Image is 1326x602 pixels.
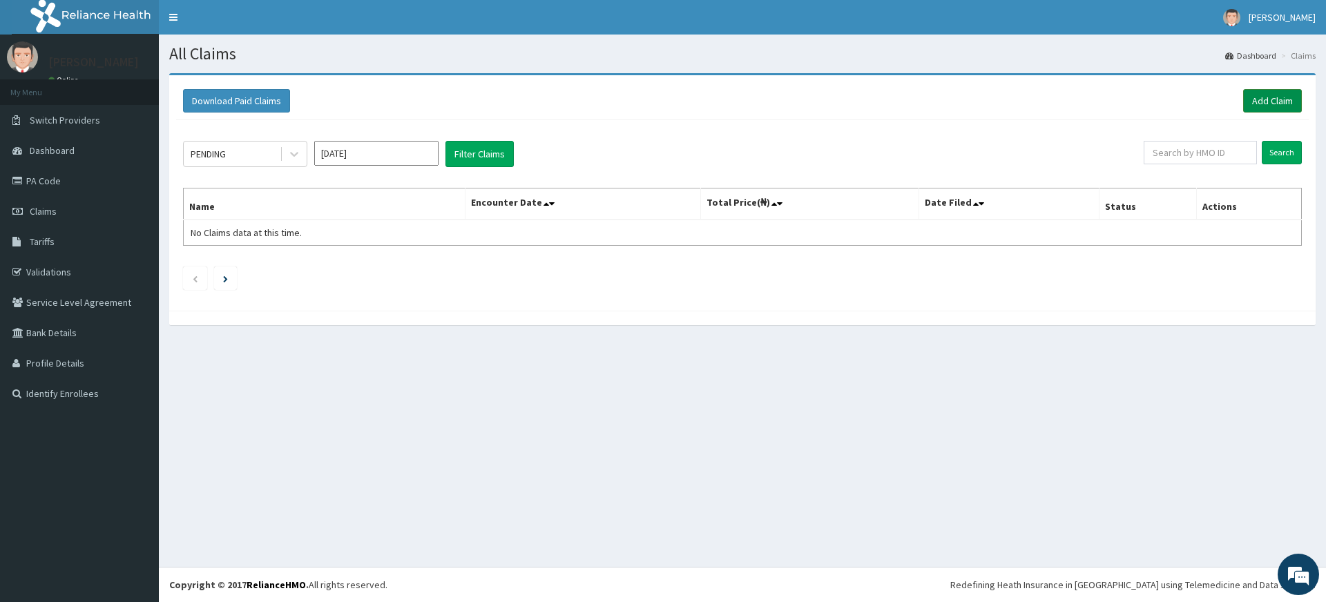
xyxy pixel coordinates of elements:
h1: All Claims [169,45,1316,63]
span: Tariffs [30,235,55,248]
a: Add Claim [1243,89,1302,113]
span: Dashboard [30,144,75,157]
button: Filter Claims [445,141,514,167]
button: Download Paid Claims [183,89,290,113]
a: RelianceHMO [247,579,306,591]
th: Encounter Date [465,188,700,220]
a: Dashboard [1225,50,1276,61]
span: [PERSON_NAME] [1249,11,1316,23]
img: User Image [7,41,38,72]
input: Select Month and Year [314,141,439,166]
span: Switch Providers [30,114,100,126]
th: Date Filed [919,188,1099,220]
div: PENDING [191,147,226,161]
div: Redefining Heath Insurance in [GEOGRAPHIC_DATA] using Telemedicine and Data Science! [950,578,1316,592]
input: Search by HMO ID [1144,141,1257,164]
strong: Copyright © 2017 . [169,579,309,591]
th: Total Price(₦) [700,188,919,220]
footer: All rights reserved. [159,567,1326,602]
li: Claims [1278,50,1316,61]
span: Claims [30,205,57,217]
img: User Image [1223,9,1240,26]
a: Online [48,75,81,85]
a: Next page [223,272,228,284]
input: Search [1262,141,1302,164]
a: Previous page [192,272,198,284]
th: Actions [1196,188,1301,220]
th: Name [184,188,465,220]
p: [PERSON_NAME] [48,56,139,68]
th: Status [1099,188,1196,220]
span: No Claims data at this time. [191,226,302,239]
